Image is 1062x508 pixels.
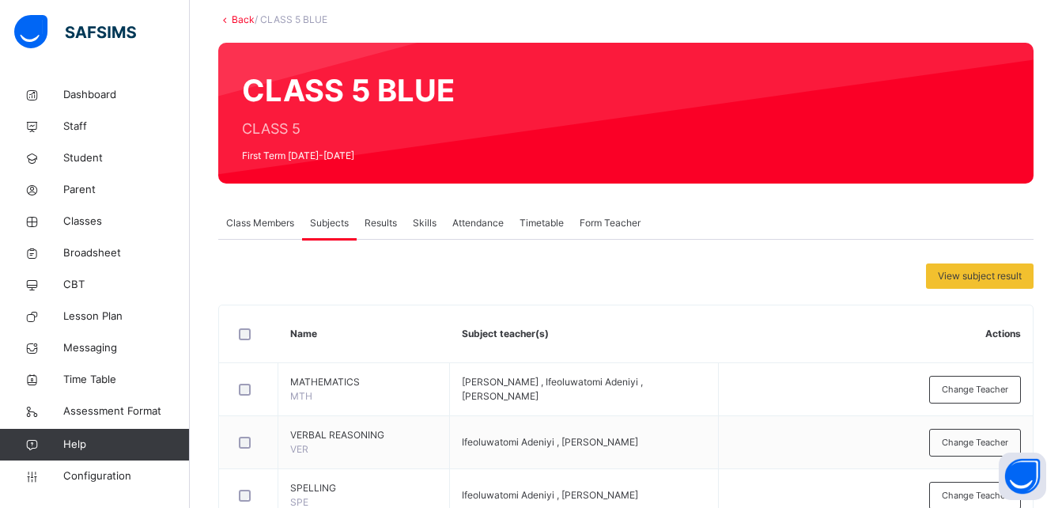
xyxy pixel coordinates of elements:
[290,375,437,389] span: MATHEMATICS
[290,428,437,442] span: VERBAL REASONING
[452,216,504,230] span: Attendance
[520,216,564,230] span: Timetable
[232,13,255,25] a: Back
[242,149,455,163] span: First Term [DATE]-[DATE]
[462,376,643,402] span: [PERSON_NAME] , Ifeoluwatomi Adeniyi , [PERSON_NAME]
[938,269,1022,283] span: View subject result
[413,216,437,230] span: Skills
[63,437,189,453] span: Help
[255,13,327,25] span: / CLASS 5 BLUE
[63,119,190,135] span: Staff
[290,443,308,455] span: VER
[63,309,190,324] span: Lesson Plan
[63,182,190,198] span: Parent
[63,277,190,293] span: CBT
[580,216,641,230] span: Form Teacher
[942,489,1008,502] span: Change Teacher
[63,245,190,261] span: Broadsheet
[63,468,189,484] span: Configuration
[942,436,1008,449] span: Change Teacher
[290,390,312,402] span: MTH
[63,150,190,166] span: Student
[14,15,136,48] img: safsims
[63,87,190,103] span: Dashboard
[365,216,397,230] span: Results
[310,216,349,230] span: Subjects
[462,436,638,448] span: Ifeoluwatomi Adeniyi , [PERSON_NAME]
[63,340,190,356] span: Messaging
[63,214,190,229] span: Classes
[290,481,437,495] span: SPELLING
[226,216,294,230] span: Class Members
[942,383,1008,396] span: Change Teacher
[63,372,190,388] span: Time Table
[718,305,1033,363] th: Actions
[290,496,308,508] span: SPE
[462,489,638,501] span: Ifeoluwatomi Adeniyi , [PERSON_NAME]
[450,305,719,363] th: Subject teacher(s)
[999,453,1046,500] button: Open asap
[63,404,190,419] span: Assessment Format
[278,305,450,363] th: Name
